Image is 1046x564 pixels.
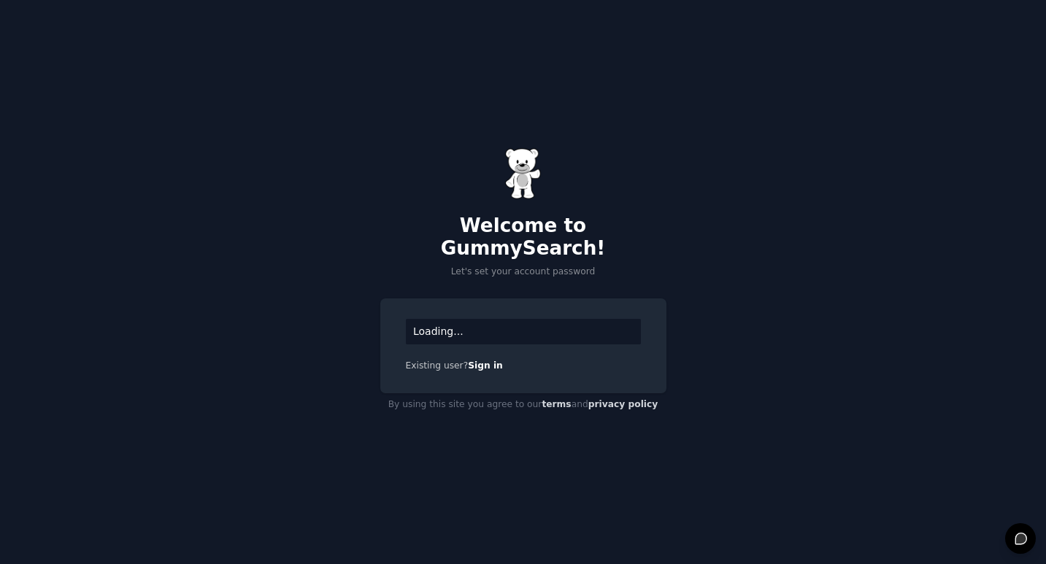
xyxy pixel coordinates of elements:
[406,360,469,371] span: Existing user?
[505,148,542,199] img: Gummy Bear
[542,399,571,409] a: terms
[406,319,641,344] div: Loading...
[380,215,666,260] h2: Welcome to GummySearch!
[588,399,658,409] a: privacy policy
[380,393,666,417] div: By using this site you agree to our and
[468,360,503,371] a: Sign in
[380,266,666,279] p: Let's set your account password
